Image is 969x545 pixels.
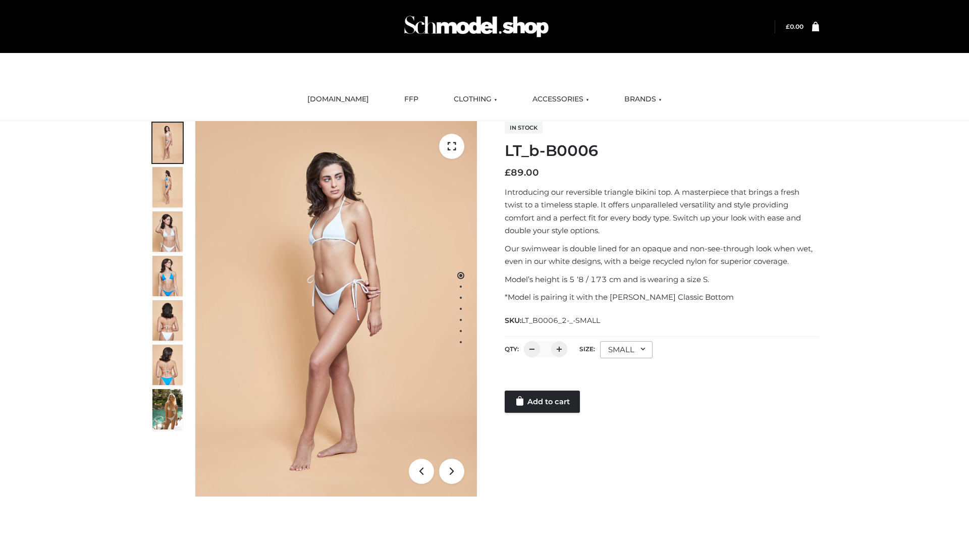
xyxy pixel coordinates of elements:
[446,88,505,111] a: CLOTHING
[401,7,552,46] img: Schmodel Admin 964
[152,167,183,207] img: ArielClassicBikiniTop_CloudNine_AzureSky_OW114ECO_2-scaled.jpg
[505,142,819,160] h1: LT_b-B0006
[786,23,803,30] bdi: 0.00
[505,167,511,178] span: £
[505,345,519,353] label: QTY:
[505,273,819,286] p: Model’s height is 5 ‘8 / 173 cm and is wearing a size S.
[525,88,597,111] a: ACCESSORIES
[152,123,183,163] img: ArielClassicBikiniTop_CloudNine_AzureSky_OW114ECO_1-scaled.jpg
[786,23,803,30] a: £0.00
[152,300,183,341] img: ArielClassicBikiniTop_CloudNine_AzureSky_OW114ECO_7-scaled.jpg
[300,88,376,111] a: [DOMAIN_NAME]
[152,345,183,385] img: ArielClassicBikiniTop_CloudNine_AzureSky_OW114ECO_8-scaled.jpg
[505,391,580,413] a: Add to cart
[152,256,183,296] img: ArielClassicBikiniTop_CloudNine_AzureSky_OW114ECO_4-scaled.jpg
[617,88,669,111] a: BRANDS
[505,167,539,178] bdi: 89.00
[786,23,790,30] span: £
[397,88,426,111] a: FFP
[152,389,183,429] img: Arieltop_CloudNine_AzureSky2.jpg
[505,291,819,304] p: *Model is pairing it with the [PERSON_NAME] Classic Bottom
[505,186,819,237] p: Introducing our reversible triangle bikini top. A masterpiece that brings a fresh twist to a time...
[505,242,819,268] p: Our swimwear is double lined for an opaque and non-see-through look when wet, even in our white d...
[505,122,543,134] span: In stock
[195,121,477,497] img: ArielClassicBikiniTop_CloudNine_AzureSky_OW114ECO_1
[152,211,183,252] img: ArielClassicBikiniTop_CloudNine_AzureSky_OW114ECO_3-scaled.jpg
[505,314,601,326] span: SKU:
[521,316,600,325] span: LT_B0006_2-_-SMALL
[579,345,595,353] label: Size:
[600,341,653,358] div: SMALL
